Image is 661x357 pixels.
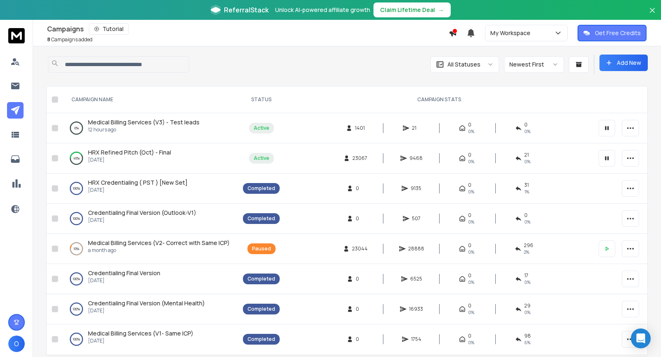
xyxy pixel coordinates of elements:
p: 10 % [74,245,79,253]
span: 0 % [524,158,530,165]
span: 9135 [411,185,421,192]
button: Add New [599,55,648,71]
p: [DATE] [88,157,171,163]
span: 98 [524,333,531,339]
span: 6 % [524,339,530,346]
span: 0 [468,182,471,188]
a: Medical Billing Services (V1- Same ICP) [88,329,193,338]
a: HRX Credentialing ( PST ) [New Set] [88,178,188,187]
span: 0 % [524,279,530,286]
p: 100 % [73,184,80,193]
span: 0 [356,276,364,282]
span: 0 [468,242,471,249]
span: 0% [468,219,474,225]
span: Medical Billing Services (V3) - Test leads [88,118,200,126]
p: Unlock AI-powered affiliate growth [275,6,370,14]
span: 507 [412,215,421,222]
td: 100%HRX Credentialing ( PST ) [New Set][DATE] [62,174,238,204]
p: My Workspace [490,29,534,37]
p: 40 % [73,154,80,162]
div: Completed [247,336,275,343]
th: CAMPAIGN STATS [285,86,594,113]
span: 0 [524,212,528,219]
button: Tutorial [89,23,129,35]
p: [DATE] [88,277,160,284]
span: 0 [356,306,364,312]
td: 10%Medical Billing Services (V2- Correct with Same ICP)a month ago [62,234,238,264]
span: 0% [468,309,474,316]
a: Credentialing Final Version (Outlook-V1) [88,209,196,217]
span: 0 [356,336,364,343]
span: 0 % [524,309,530,316]
p: [DATE] [88,187,188,193]
span: HRX Refined Pitch (Oct) - Final [88,148,171,156]
div: Completed [247,306,275,312]
span: 0 [468,152,471,158]
p: 100 % [73,305,80,313]
span: 28888 [408,245,424,252]
span: 23044 [352,245,368,252]
span: 0 [468,121,471,128]
a: HRX Refined Pitch (Oct) - Final [88,148,171,157]
button: Close banner [647,5,658,25]
button: Get Free Credits [578,25,647,41]
span: 0 [468,272,471,279]
span: 9468 [409,155,423,162]
span: 0 [356,215,364,222]
td: 100%Credentialing Final Version (Outlook-V1)[DATE] [62,204,238,234]
div: Completed [247,276,275,282]
span: 0 % [524,219,530,225]
span: 0% [468,279,474,286]
td: 100%Medical Billing Services (V1- Same ICP)[DATE] [62,324,238,355]
span: 2 % [524,249,529,255]
p: 12 hours ago [88,126,200,133]
span: 0 [468,212,471,219]
span: Credentialing Final Version (Mental Health) [88,299,205,307]
span: 0 [524,121,528,128]
div: Paused [252,245,271,252]
p: [DATE] [88,307,205,314]
span: 31 [524,182,529,188]
span: 296 [524,242,533,249]
td: 100%Credentialing Final Version[DATE] [62,264,238,294]
span: → [438,6,444,14]
th: CAMPAIGN NAME [62,86,238,113]
span: 1401 [355,125,365,131]
div: Completed [247,185,275,192]
span: 16933 [409,306,423,312]
td: 100%Credentialing Final Version (Mental Health)[DATE] [62,294,238,324]
span: 0% [468,128,474,135]
span: 0% [468,158,474,165]
a: Medical Billing Services (V2- Correct with Same ICP) [88,239,230,247]
span: 29 [524,302,530,309]
span: HRX Credentialing ( PST ) [New Set] [88,178,188,186]
p: a month ago [88,247,230,254]
span: 21 [524,152,529,158]
span: 0% [468,339,474,346]
p: 100 % [73,335,80,343]
span: 0 % [524,128,530,135]
th: STATUS [238,86,285,113]
span: 23067 [352,155,367,162]
span: 8 [47,36,50,43]
p: 0 % [74,124,79,132]
span: 0 [356,185,364,192]
p: Get Free Credits [595,29,641,37]
span: 1 % [524,188,529,195]
span: ReferralStack [224,5,269,15]
span: 0 [468,333,471,339]
button: Claim Lifetime Deal→ [373,2,451,17]
p: 100 % [73,275,80,283]
td: 40%HRX Refined Pitch (Oct) - Final[DATE] [62,143,238,174]
div: Campaigns [47,23,449,35]
span: 0% [468,249,474,255]
p: All Statuses [447,60,480,69]
p: [DATE] [88,338,193,344]
span: 6525 [410,276,422,282]
button: O [8,336,25,352]
span: 1754 [411,336,421,343]
div: Open Intercom Messenger [631,328,651,348]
